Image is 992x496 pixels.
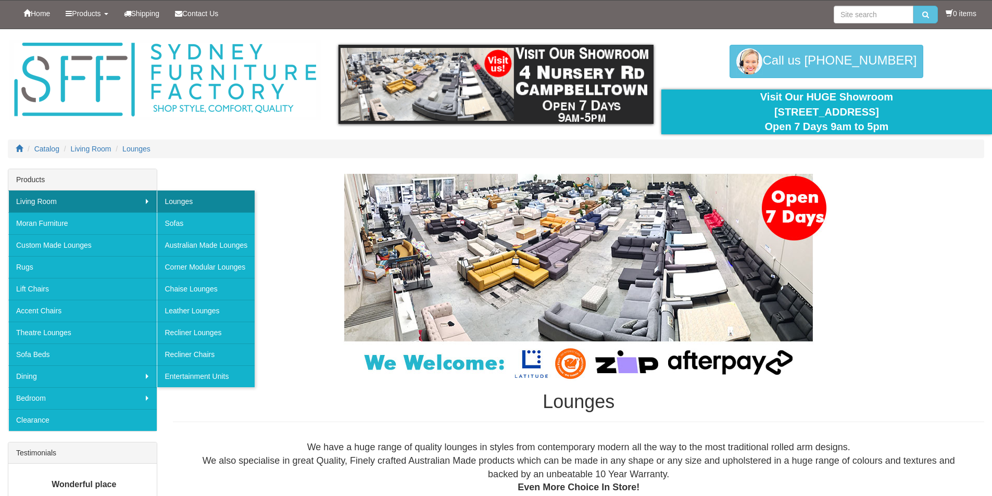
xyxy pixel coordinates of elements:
div: Testimonials [8,442,157,464]
a: Lounges [122,145,150,153]
a: Products [58,1,116,27]
div: Products [8,169,157,190]
a: Home [16,1,58,27]
span: Home [31,9,50,18]
a: Entertainment Units [157,365,255,387]
b: Wonderful place [52,480,116,489]
a: Lift Chairs [8,278,157,300]
img: Lounges [318,174,839,381]
span: Products [72,9,101,18]
a: Rugs [8,256,157,278]
a: Sofa Beds [8,344,157,365]
img: Sydney Furniture Factory [9,40,321,120]
a: Dining [8,365,157,387]
a: Corner Modular Lounges [157,256,255,278]
a: Accent Chairs [8,300,157,322]
a: Recliner Lounges [157,322,255,344]
a: Sofas [157,212,255,234]
a: Living Room [8,190,157,212]
a: Australian Made Lounges [157,234,255,256]
a: Lounges [157,190,255,212]
a: Bedroom [8,387,157,409]
a: Custom Made Lounges [8,234,157,256]
li: 0 items [946,8,976,19]
a: Chaise Lounges [157,278,255,300]
a: Shipping [116,1,168,27]
img: showroom.gif [338,45,654,124]
div: Visit Our HUGE Showroom [STREET_ADDRESS] Open 7 Days 9am to 5pm [669,90,984,134]
a: Clearance [8,409,157,431]
a: Leather Lounges [157,300,255,322]
a: Living Room [71,145,111,153]
input: Site search [834,6,913,23]
a: Catalog [34,145,59,153]
span: Contact Us [182,9,218,18]
a: Theatre Lounges [8,322,157,344]
h1: Lounges [173,391,984,412]
b: Even More Choice In Store! [518,482,639,492]
a: Contact Us [167,1,226,27]
a: Recliner Chairs [157,344,255,365]
span: Shipping [131,9,160,18]
a: Moran Furniture [8,212,157,234]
